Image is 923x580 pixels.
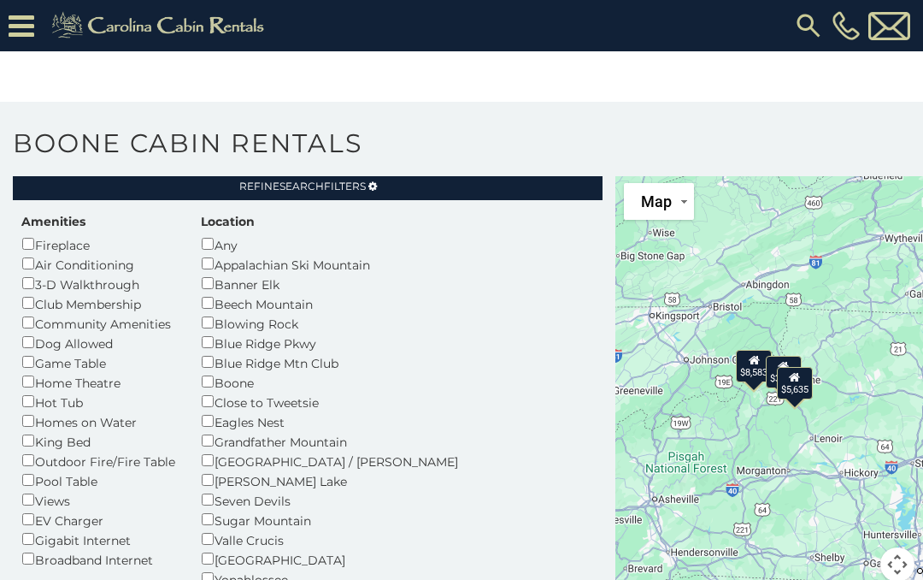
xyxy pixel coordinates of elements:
div: Sugar Mountain [201,510,480,530]
div: Boone [201,372,480,392]
div: EV Charger [21,510,175,530]
a: [PHONE_NUMBER] [828,11,864,40]
div: King Bed [21,431,175,451]
div: Broadband Internet [21,549,175,569]
div: [PERSON_NAME] Lake [201,471,480,490]
img: search-regular.svg [793,10,824,41]
div: Grandfather Mountain [201,431,480,451]
button: Change map style [624,183,694,220]
div: Air Conditioning [21,254,175,274]
div: $8,583 [736,350,772,382]
span: Search [279,180,324,192]
div: Close to Tweetsie [201,392,480,411]
div: Fireplace [21,234,175,254]
a: RefineSearchFilters [13,171,603,200]
div: Gigabit Internet [21,530,175,549]
div: Seven Devils [201,490,480,510]
div: Blowing Rock [201,313,480,333]
div: Community Amenities [21,313,175,333]
div: Banner Elk [201,274,480,293]
div: $5,635 [777,367,813,399]
div: Blue Ridge Mtn Club [201,352,480,372]
div: [GEOGRAPHIC_DATA] [201,549,480,569]
div: Outdoor Fire/Fire Table [21,451,175,471]
div: Appalachian Ski Mountain [201,254,480,274]
div: Blue Ridge Pkwy [201,333,480,352]
div: $3,752 [766,356,802,388]
span: Refine Filters [239,180,366,192]
div: Homes on Water [21,411,175,431]
div: 3-D Walkthrough [21,274,175,293]
div: Game Table [21,352,175,372]
div: [GEOGRAPHIC_DATA] / [PERSON_NAME] [201,451,480,471]
div: Dog Allowed [21,333,175,352]
div: Club Membership [21,293,175,313]
img: Khaki-logo.png [43,9,279,43]
span: Map [641,192,672,210]
label: Amenities [21,213,85,230]
div: Home Theatre [21,372,175,392]
div: Eagles Nest [201,411,480,431]
div: Hot Tub [21,392,175,411]
div: Beech Mountain [201,293,480,313]
div: Any [201,234,480,254]
div: Pool Table [21,471,175,490]
label: Location [201,213,255,230]
div: Views [21,490,175,510]
div: Valle Crucis [201,530,480,549]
